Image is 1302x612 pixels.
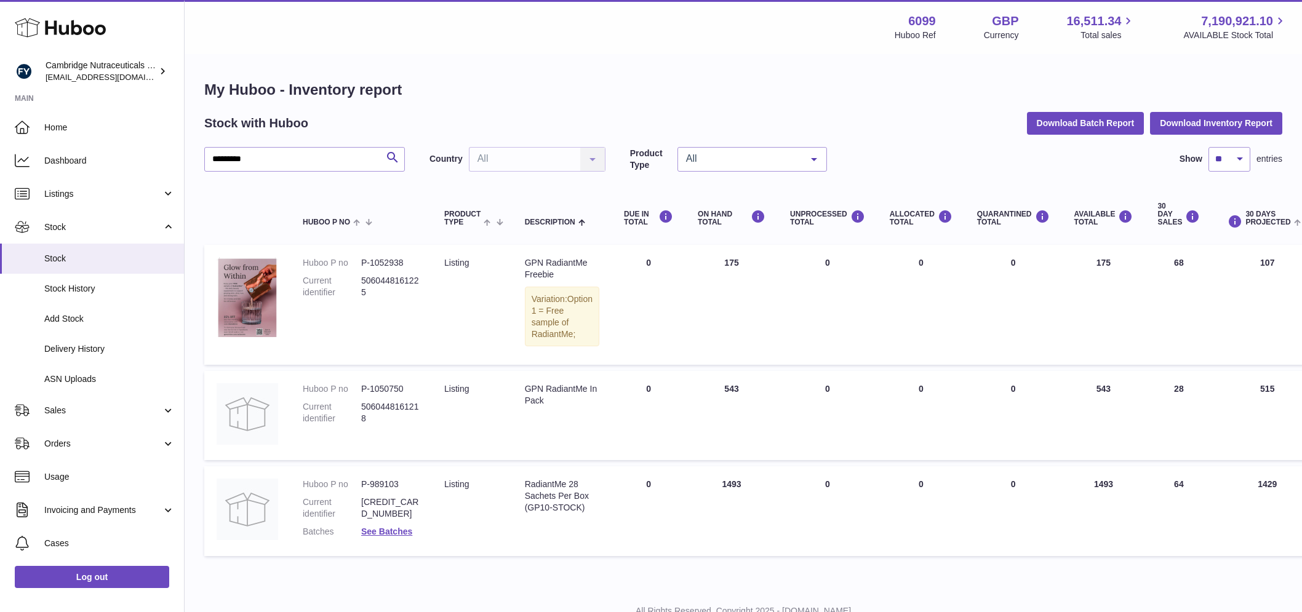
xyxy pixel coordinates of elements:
span: Home [44,122,175,133]
dd: [CREDIT_CARD_NUMBER] [361,496,420,520]
td: 1493 [1062,466,1146,556]
span: listing [444,479,469,489]
div: Variation: [525,287,599,347]
div: Huboo Ref [895,30,936,41]
span: Product Type [444,210,481,226]
dd: P-1050750 [361,383,420,395]
div: Cambridge Nutraceuticals Ltd [46,60,156,83]
img: huboo@camnutra.com [15,62,33,81]
h1: My Huboo - Inventory report [204,80,1282,100]
strong: 6099 [908,13,936,30]
div: DUE IN TOTAL [624,210,673,226]
img: product image [217,257,278,337]
div: QUARANTINED Total [977,210,1050,226]
span: Delivery History [44,343,175,355]
div: AVAILABLE Total [1074,210,1133,226]
span: AVAILABLE Stock Total [1183,30,1287,41]
div: GPN RadiantMe Freebie [525,257,599,280]
dt: Batches [303,526,361,538]
td: 0 [877,466,965,556]
span: [EMAIL_ADDRESS][DOMAIN_NAME] [46,72,181,82]
span: Listings [44,188,162,200]
td: 1493 [685,466,778,556]
span: entries [1256,153,1282,165]
td: 175 [685,245,778,365]
dd: P-1052938 [361,257,420,269]
span: Total sales [1080,30,1135,41]
td: 0 [778,245,877,365]
span: Description [525,218,575,226]
span: ASN Uploads [44,373,175,385]
div: UNPROCESSED Total [790,210,865,226]
span: 30 DAYS PROJECTED [1245,210,1290,226]
h2: Stock with Huboo [204,115,308,132]
td: 64 [1145,466,1212,556]
span: Stock [44,253,175,264]
label: Product Type [630,148,671,171]
td: 543 [685,371,778,460]
span: Cases [44,538,175,549]
span: 0 [1011,258,1016,268]
span: 0 [1011,384,1016,394]
span: Huboo P no [303,218,350,226]
td: 0 [778,466,877,556]
span: Dashboard [44,155,175,167]
span: Stock [44,221,162,233]
button: Download Inventory Report [1150,112,1282,134]
dt: Current identifier [303,275,361,298]
div: ALLOCATED Total [890,210,953,226]
div: ON HAND Total [698,210,765,226]
img: product image [217,479,278,540]
span: 16,511.34 [1066,13,1121,30]
a: See Batches [361,527,412,536]
span: Orders [44,438,162,450]
dt: Current identifier [303,401,361,424]
label: Country [429,153,463,165]
span: listing [444,258,469,268]
td: 0 [612,371,685,460]
td: 0 [778,371,877,460]
div: 30 DAY SALES [1157,202,1200,227]
td: 543 [1062,371,1146,460]
dt: Huboo P no [303,383,361,395]
dt: Current identifier [303,496,361,520]
label: Show [1180,153,1202,165]
span: Add Stock [44,313,175,325]
td: 68 [1145,245,1212,365]
dt: Huboo P no [303,257,361,269]
dd: 5060448161218 [361,401,420,424]
a: Log out [15,566,169,588]
div: GPN RadiantMe In Pack [525,383,599,407]
td: 0 [877,245,965,365]
strong: GBP [992,13,1018,30]
td: 175 [1062,245,1146,365]
div: Currency [984,30,1019,41]
span: All [683,153,802,165]
button: Download Batch Report [1027,112,1144,134]
dd: P-989103 [361,479,420,490]
td: 0 [612,245,685,365]
span: Usage [44,471,175,483]
td: 28 [1145,371,1212,460]
dd: 5060448161225 [361,275,420,298]
td: 0 [612,466,685,556]
td: 0 [877,371,965,460]
a: 16,511.34 Total sales [1066,13,1135,41]
span: 7,190,921.10 [1201,13,1273,30]
span: Invoicing and Payments [44,504,162,516]
span: Option 1 = Free sample of RadiantMe; [532,294,593,339]
img: product image [217,383,278,445]
span: listing [444,384,469,394]
a: 7,190,921.10 AVAILABLE Stock Total [1183,13,1287,41]
div: RadiantMe 28 Sachets Per Box (GP10-STOCK) [525,479,599,514]
span: Stock History [44,283,175,295]
dt: Huboo P no [303,479,361,490]
span: Sales [44,405,162,416]
span: 0 [1011,479,1016,489]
